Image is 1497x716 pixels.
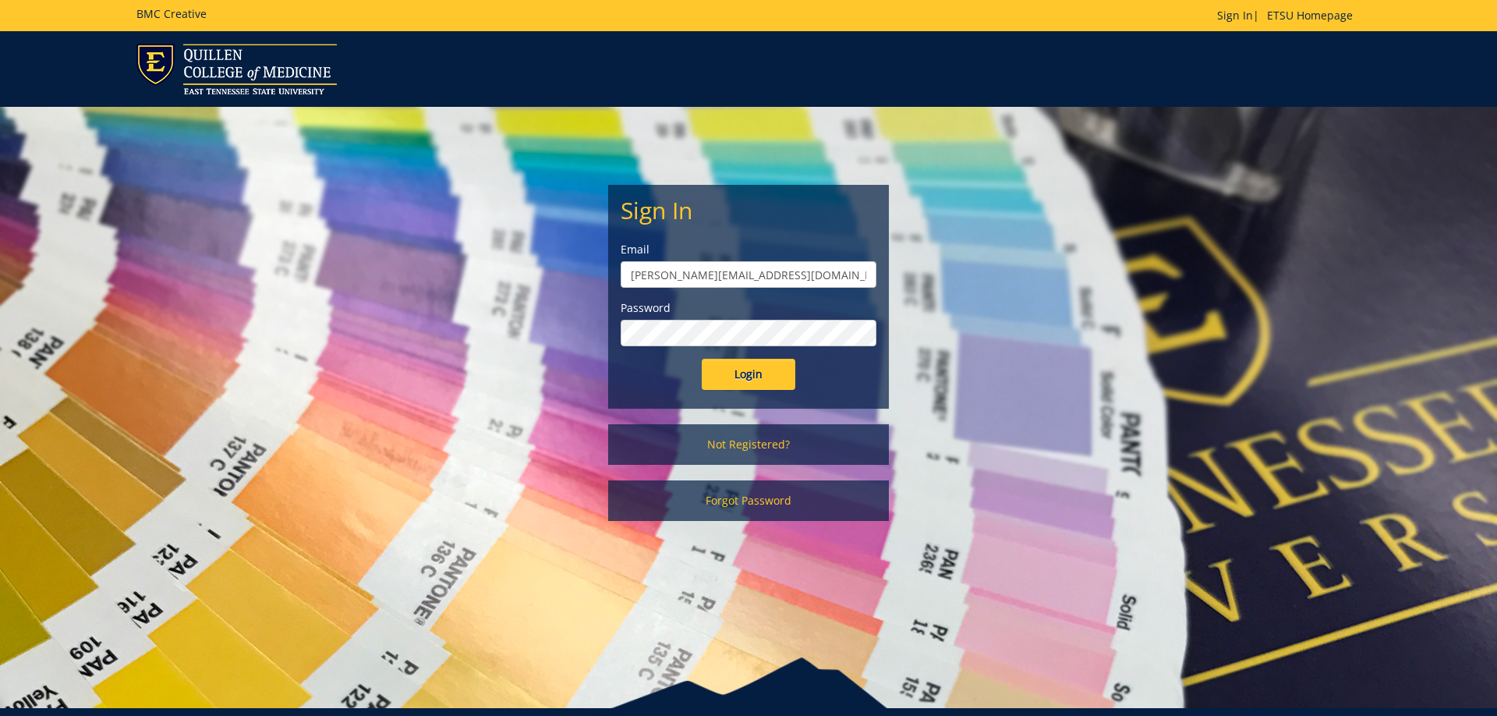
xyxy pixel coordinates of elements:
a: Not Registered? [608,424,889,465]
img: ETSU logo [136,44,337,94]
h2: Sign In [621,197,876,223]
input: Login [702,359,795,390]
a: Forgot Password [608,480,889,521]
h5: BMC Creative [136,8,207,19]
a: ETSU Homepage [1259,8,1361,23]
label: Email [621,242,876,257]
p: | [1217,8,1361,23]
label: Password [621,300,876,316]
a: Sign In [1217,8,1253,23]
